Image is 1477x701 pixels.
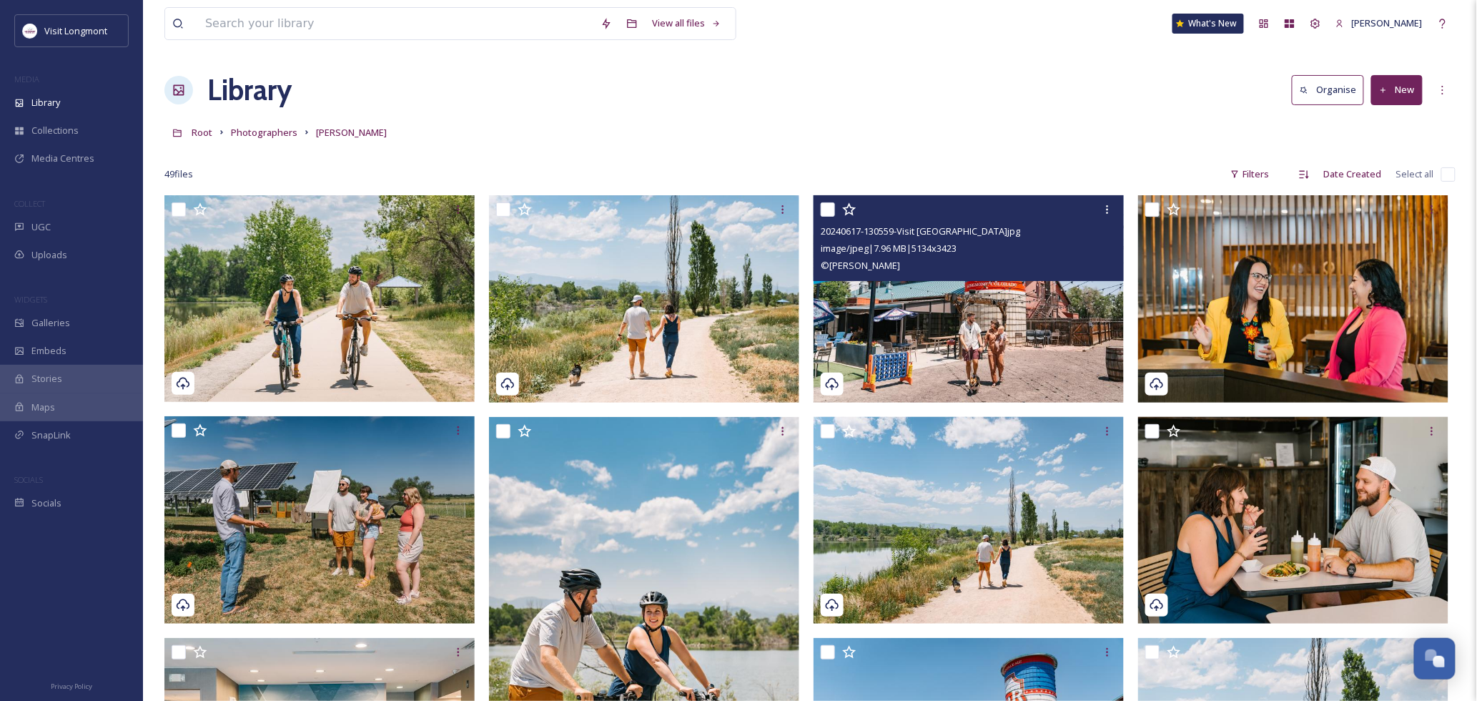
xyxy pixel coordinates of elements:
span: [PERSON_NAME] [316,126,387,139]
a: [PERSON_NAME] [1328,9,1430,37]
span: Root [192,126,212,139]
span: SnapLink [31,428,71,442]
a: What's New [1172,14,1244,34]
span: Photographers [231,126,297,139]
span: Embeds [31,344,66,358]
span: Galleries [31,316,70,330]
span: Select all [1396,167,1434,181]
a: [PERSON_NAME] [316,124,387,141]
span: Collections [31,124,79,137]
span: Library [31,96,60,109]
span: Visit Longmont [44,24,107,37]
span: 20240617-130559-Visit [GEOGRAPHIC_DATA]jpg [821,225,1020,237]
a: Library [207,69,292,112]
a: View all files [645,9,728,37]
span: Privacy Policy [51,682,92,691]
span: UGC [31,220,51,234]
a: Privacy Policy [51,677,92,694]
a: Photographers [231,124,297,141]
button: New [1371,75,1423,104]
span: 49 file s [164,167,193,181]
img: 20240617-102453-Visit Longmont.jpg [1138,195,1448,403]
img: 20240617-130559-Visit Longmont.jpg [814,195,1124,403]
img: longmont.jpg [23,24,37,38]
img: 20240617-145529-Visit Longmont.jpg [1138,416,1448,624]
button: Open Chat [1414,638,1456,680]
span: [PERSON_NAME] [1352,16,1423,29]
span: Uploads [31,248,67,262]
div: Date Created [1317,160,1389,188]
span: SOCIALS [14,474,43,485]
a: Organise [1292,75,1371,104]
span: COLLECT [14,198,45,209]
img: 20240617-152817-Visit Longmont.jpg [164,416,475,624]
button: Organise [1292,75,1364,104]
a: Root [192,124,212,141]
img: 20240617-142119-Visit Longmont-2 2.jpg [164,195,475,403]
span: image/jpeg | 7.96 MB | 5134 x 3423 [821,242,957,255]
span: Socials [31,496,61,510]
span: Media Centres [31,152,94,165]
span: Stories [31,372,62,386]
div: Filters [1223,160,1277,188]
span: © [PERSON_NAME] [821,259,900,272]
img: 20240617-140619-Visit Longmont.jpg [489,195,799,403]
img: 20240617-140618-Visit Longmont.jpg [814,416,1124,624]
input: Search your library [198,8,593,39]
span: MEDIA [14,74,39,84]
span: WIDGETS [14,294,47,305]
span: Maps [31,401,55,414]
